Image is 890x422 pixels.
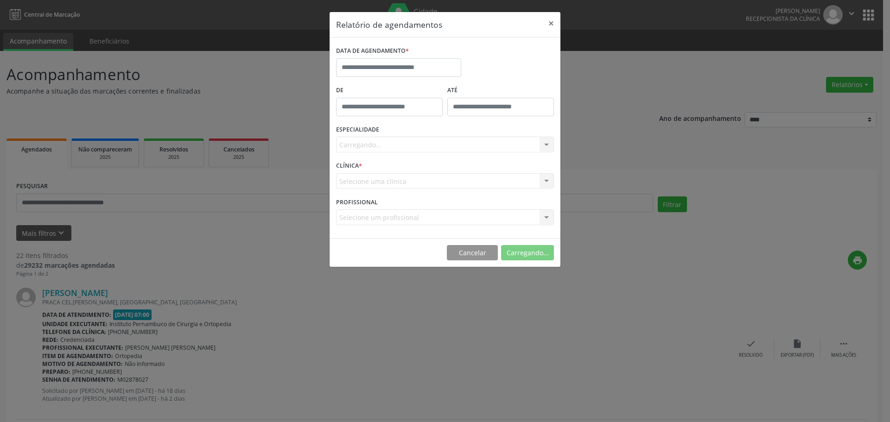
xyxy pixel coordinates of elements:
[336,19,442,31] h5: Relatório de agendamentos
[447,245,498,261] button: Cancelar
[542,12,560,35] button: Close
[336,44,409,58] label: DATA DE AGENDAMENTO
[501,245,554,261] button: Carregando...
[447,83,554,98] label: ATÉ
[336,123,379,137] label: ESPECIALIDADE
[336,83,443,98] label: De
[336,159,362,173] label: CLÍNICA
[336,195,378,209] label: PROFISSIONAL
